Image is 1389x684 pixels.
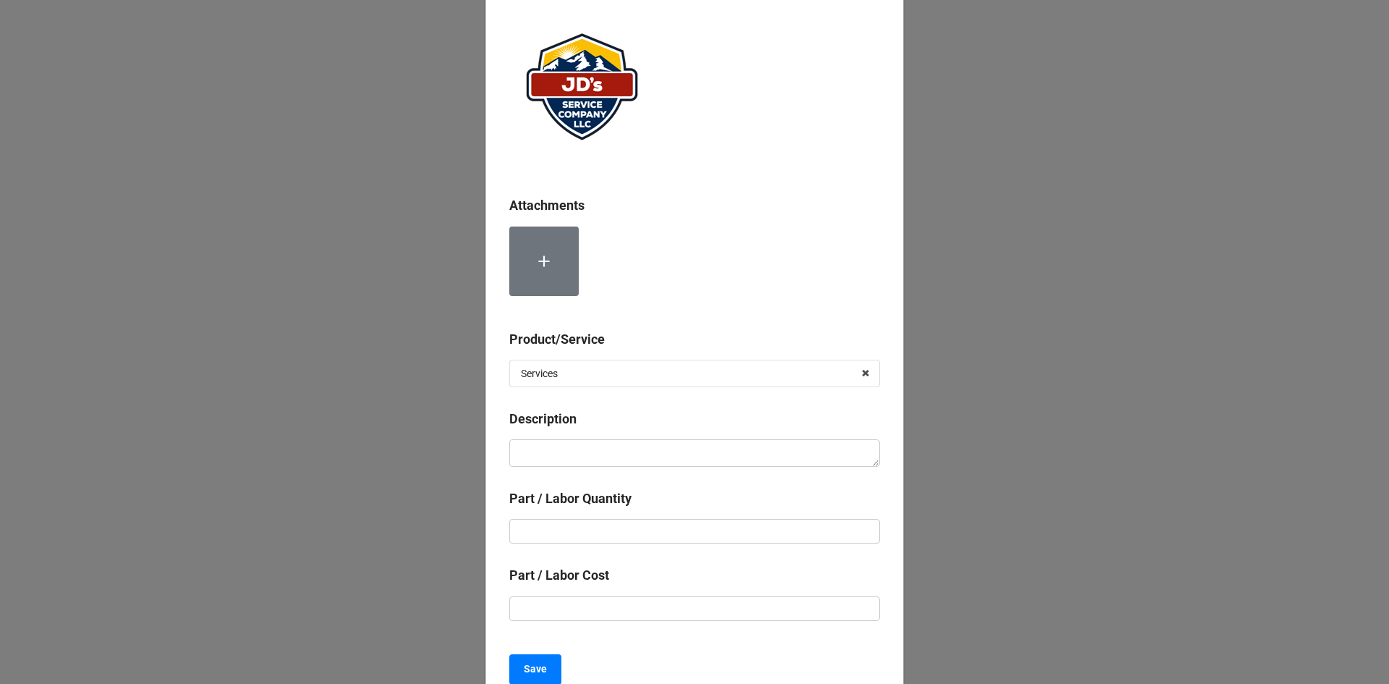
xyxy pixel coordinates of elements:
[509,489,632,509] label: Part / Labor Quantity
[509,565,609,586] label: Part / Labor Cost
[521,368,558,379] div: Services
[509,329,605,350] label: Product/Service
[509,409,577,429] label: Description
[509,195,585,216] label: Attachments
[524,662,547,677] b: Save
[509,18,654,156] img: user-attachments%2Flegacy%2Fextension-attachments%2FePqffAuANl%2FJDServiceCoLogo_website.png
